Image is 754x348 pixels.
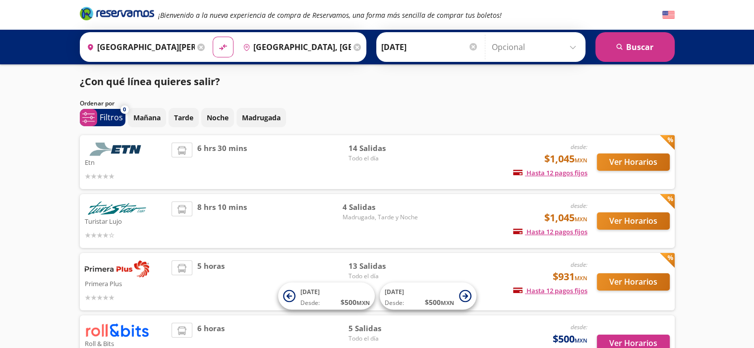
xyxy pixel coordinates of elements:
[85,201,149,215] img: Turistar Lujo
[278,283,375,310] button: [DATE]Desde:$500MXN
[100,111,123,123] p: Filtros
[513,227,587,236] span: Hasta 12 pagos fijos
[348,143,418,154] span: 14 Salidas
[492,35,580,59] input: Opcional
[343,213,418,222] span: Madrugada, Tarde y Noche
[571,201,587,210] em: desde:
[575,274,587,282] small: MXN
[571,323,587,331] em: desde:
[348,154,418,163] span: Todo el día
[207,112,229,123] p: Noche
[197,201,247,241] span: 8 hrs 10 mins
[85,143,149,156] img: Etn
[80,74,220,89] p: ¿Con qué línea quieres salir?
[348,260,418,272] span: 13 Salidas
[239,35,351,59] input: Buscar Destino
[85,156,167,168] p: Etn
[169,108,199,127] button: Tarde
[197,143,247,182] span: 6 hrs 30 mins
[158,10,502,20] em: ¡Bienvenido a la nueva experiencia de compra de Reservamos, una forma más sencilla de comprar tus...
[441,299,454,306] small: MXN
[80,99,115,108] p: Ordenar por
[571,260,587,269] em: desde:
[381,35,478,59] input: Elegir Fecha
[128,108,166,127] button: Mañana
[553,332,587,347] span: $500
[85,260,149,277] img: Primera Plus
[595,32,675,62] button: Buscar
[197,260,225,303] span: 5 horas
[597,153,670,171] button: Ver Horarios
[513,168,587,177] span: Hasta 12 pagos fijos
[553,269,587,284] span: $931
[385,298,404,307] span: Desde:
[80,6,154,21] i: Brand Logo
[83,35,195,59] input: Buscar Origen
[300,288,320,296] span: [DATE]
[80,109,125,126] button: 0Filtros
[575,337,587,344] small: MXN
[133,112,161,123] p: Mañana
[85,215,167,227] p: Turistar Lujo
[597,212,670,230] button: Ver Horarios
[597,273,670,291] button: Ver Horarios
[575,156,587,164] small: MXN
[425,297,454,307] span: $ 500
[571,143,587,151] em: desde:
[575,215,587,223] small: MXN
[300,298,320,307] span: Desde:
[85,277,167,289] p: Primera Plus
[341,297,370,307] span: $ 500
[123,105,126,114] span: 0
[236,108,286,127] button: Madrugada
[242,112,281,123] p: Madrugada
[662,9,675,21] button: English
[343,201,418,213] span: 4 Salidas
[348,323,418,334] span: 5 Salidas
[380,283,476,310] button: [DATE]Desde:$500MXN
[356,299,370,306] small: MXN
[174,112,193,123] p: Tarde
[348,334,418,343] span: Todo el día
[544,151,587,166] span: $1,045
[201,108,234,127] button: Noche
[85,323,149,337] img: Roll & Bits
[513,286,587,295] span: Hasta 12 pagos fijos
[385,288,404,296] span: [DATE]
[80,6,154,24] a: Brand Logo
[544,210,587,225] span: $1,045
[348,272,418,281] span: Todo el día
